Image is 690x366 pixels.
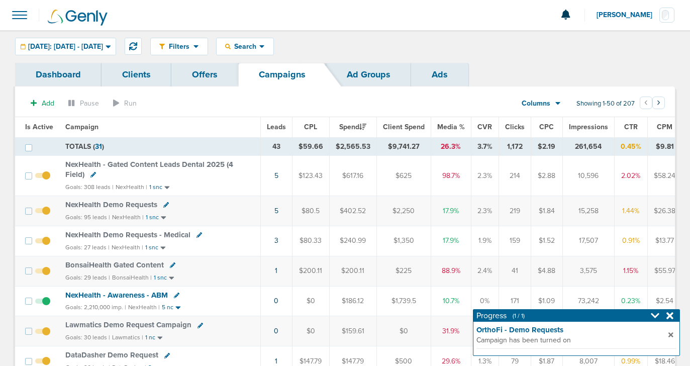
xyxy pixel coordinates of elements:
[614,196,647,226] td: 1.44%
[42,99,54,108] span: Add
[562,137,614,156] td: 261,654
[471,137,499,156] td: 3.7%
[65,274,110,282] small: Goals: 29 leads |
[145,334,155,341] small: 1 nc
[329,137,376,156] td: $2,565.53
[149,184,162,191] small: 1 snc
[499,286,531,316] td: 171
[614,256,647,286] td: 1.15%
[292,256,329,286] td: $200.11
[339,123,366,131] span: Spend
[274,327,278,335] a: 0
[431,256,471,286] td: 88.9%
[112,214,144,221] small: NexHealth |
[65,214,110,221] small: Goals: 95 leads |
[292,226,329,256] td: $80.33
[65,304,126,311] small: Goals: 2,210,000 imp. |
[274,207,278,215] a: 5
[531,256,562,286] td: $4.88
[329,226,376,256] td: $240.99
[614,156,647,196] td: 2.02%
[499,137,531,156] td: 1,172
[65,350,158,359] span: DataDasher Demo Request
[292,137,329,156] td: $59.66
[647,286,682,316] td: $2.54
[59,137,260,156] td: TOTALS ( )
[376,316,431,346] td: $0
[657,123,672,131] span: CPM
[522,99,550,109] span: Columns
[376,226,431,256] td: $1,350
[65,230,190,239] span: NexHealth Demo Requests - Medical
[505,123,525,131] span: Clicks
[431,226,471,256] td: 17.9%
[304,123,317,131] span: CPL
[171,63,238,86] a: Offers
[292,196,329,226] td: $80.5
[477,123,492,131] span: CVR
[471,256,499,286] td: 2.4%
[65,320,191,329] span: Lawmatics Demo Request Campaign
[647,196,682,226] td: $26.38
[597,12,659,19] span: [PERSON_NAME]
[329,316,376,346] td: $159.61
[165,42,193,51] span: Filters
[437,123,465,131] span: Media %
[562,256,614,286] td: 3,575
[329,256,376,286] td: $200.11
[238,63,326,86] a: Campaigns
[112,244,143,251] small: NexHealth |
[562,226,614,256] td: 17,507
[154,274,167,282] small: 1 snc
[95,142,102,151] span: 31
[48,10,108,26] img: Genly
[531,137,562,156] td: $2.19
[499,256,531,286] td: 41
[25,123,53,131] span: Is Active
[531,156,562,196] td: $2.88
[652,97,665,109] button: Go to next page
[624,123,638,131] span: CTR
[476,335,665,345] span: Campaign has been turned on
[65,123,98,131] span: Campaign
[562,286,614,316] td: 73,242
[640,98,665,110] ul: Pagination
[267,123,286,131] span: Leads
[614,226,647,256] td: 0.91%
[562,156,614,196] td: 10,596
[647,137,682,156] td: $9.81
[431,137,471,156] td: 26.3%
[471,196,499,226] td: 2.3%
[471,156,499,196] td: 2.3%
[513,312,525,319] span: (1 / 1)
[275,357,277,365] a: 1
[614,137,647,156] td: 0.45%
[329,286,376,316] td: $186.12
[539,123,554,131] span: CPC
[562,196,614,226] td: 15,258
[65,160,233,179] span: NexHealth - Gated Content Leads Dental 2025 (4 Field)
[499,196,531,226] td: 219
[499,156,531,196] td: 214
[431,316,471,346] td: 31.9%
[28,43,103,50] span: [DATE]: [DATE] - [DATE]
[376,256,431,286] td: $225
[569,123,608,131] span: Impressions
[326,63,411,86] a: Ad Groups
[65,184,114,191] small: Goals: 308 leads |
[499,226,531,256] td: 159
[531,226,562,256] td: $1.52
[65,260,164,269] span: BonsaiHealth Gated Content
[25,96,60,111] button: Add
[431,286,471,316] td: 10.7%
[471,286,499,316] td: 0%
[531,196,562,226] td: $1.84
[292,286,329,316] td: $0
[376,137,431,156] td: $9,741.27
[431,196,471,226] td: 17.9%
[476,325,668,335] strong: OrthoFi - Demo Requests
[102,63,171,86] a: Clients
[476,311,525,321] h4: Progress
[647,226,682,256] td: $13.77
[531,286,562,316] td: $1.09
